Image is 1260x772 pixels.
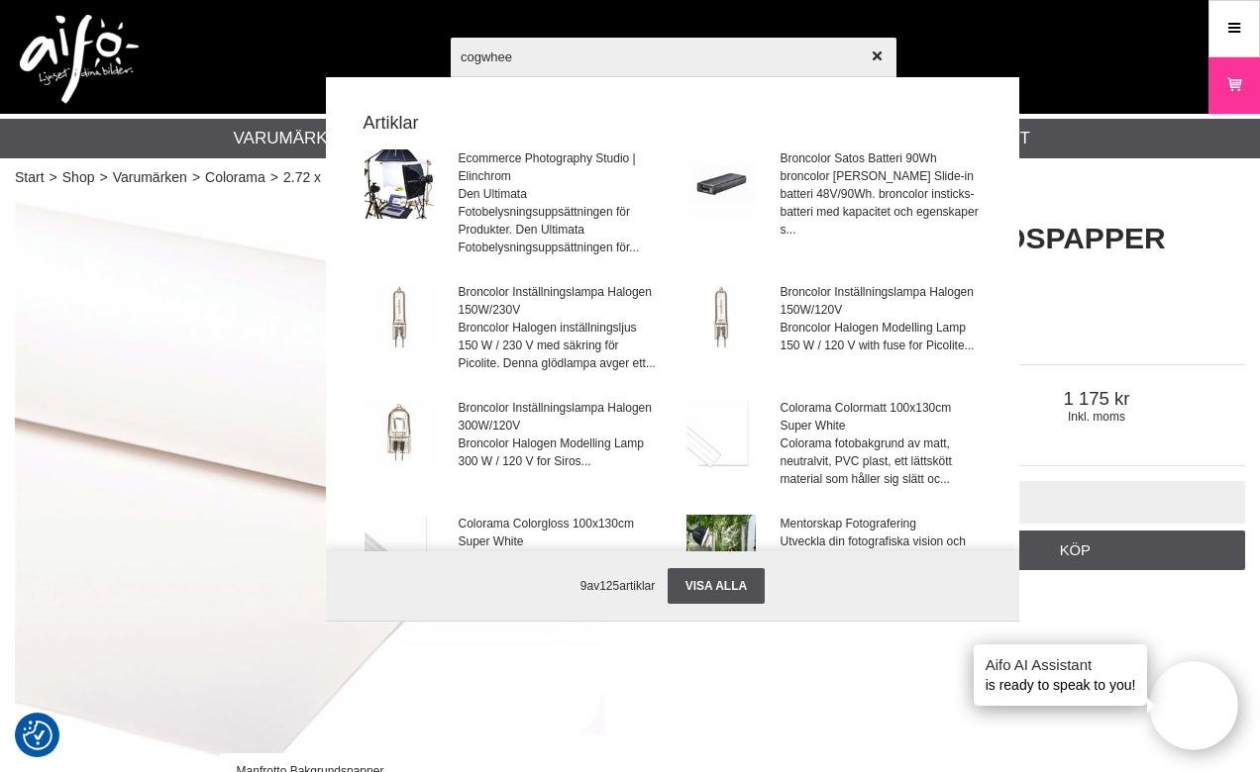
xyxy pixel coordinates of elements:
[459,399,660,434] span: Broncolor Inställningslampa Halogen 300W/120V
[781,399,982,434] span: Colorama Colormatt 100x130cm Super White
[686,399,756,468] img: cocm1309-colorama-001.jpg
[351,110,995,137] strong: Artiklar
[352,138,672,269] a: Ecommerce Photography Studio | ElinchromDen Ultimata Fotobelysningsuppsättningen för Produkter. D...
[352,387,672,501] a: Broncolor Inställningslampa Halogen 300W/120VBroncolor Halogen Modelling Lamp 300 W / 120 V for S...
[686,515,756,584] img: el20940-bts001.jpg
[599,579,619,593] span: 125
[781,283,982,319] span: Broncolor Inställningslampa Halogen 150W/120V
[451,22,896,91] input: Sök produkter ...
[352,271,672,385] a: Broncolor Inställningslampa Halogen 150W/230VBroncolor Halogen inställningsljus 150 W / 230 V med...
[365,399,434,468] img: br3426000-001.jpg
[674,138,994,269] a: Broncolor Satos Batteri 90Whbroncolor [PERSON_NAME] Slide-in batteri 48V/90Wh. broncolor insticks...
[459,319,660,372] span: Broncolor Halogen inställningsljus 150 W / 230 V med säkring för Picolite. Denna glödlampa avger ...
[365,283,434,352] img: br3420100-001.jpg
[686,149,756,219] img: br3618000-001.jpg
[459,515,660,550] span: Colorama Colorgloss 100x130cm Super White
[674,503,994,617] a: Mentorskap FotograferingUtveckla din fotografiska vision och nå nya höjder med detta skräddarsydd...
[781,515,982,532] span: Mentorskap Fotografering
[20,15,139,104] img: logo.png
[234,126,352,151] a: Varumärken
[459,434,660,470] span: Broncolor Halogen Modelling Lamp 300 W / 120 V for Siros...
[580,579,587,593] span: 9
[23,721,52,750] img: Revisit consent button
[674,387,994,501] a: Colorama Colormatt 100x130cm Super WhiteColorama fotobakgrund av matt, neutralvit, PVC plast, ett...
[619,579,655,593] span: artiklar
[459,149,660,185] span: Ecommerce Photography Studio | Elinchrom
[781,532,982,604] span: Utveckla din fotografiska vision och nå nya höjder med detta skräddarsydda program, lett av prisb...
[23,718,52,753] button: Samtyckesinställningar
[668,568,765,604] a: Visa alla
[674,271,994,385] a: Broncolor Inställningslampa Halogen 150W/120VBroncolor Halogen Modelling Lamp 150 W / 120 V with ...
[459,185,660,256] span: Den Ultimata Fotobelysningsuppsättningen för Produkter. Den Ultimata Fotobelysningsuppsättningen ...
[352,503,672,617] a: Colorama Colorgloss 100x130cm Super WhiteFotobakgrund av vit, högblank PVC plast, ett lättskött m...
[781,434,982,488] span: Colorama fotobakgrund av matt, neutralvit, PVC plast, ett lättskött material som håller sig slätt...
[365,149,434,219] img: set015-001a.jpg
[781,319,982,354] span: Broncolor Halogen Modelling Lamp 150 W / 120 V with fuse for Picolite...
[781,167,982,239] span: broncolor [PERSON_NAME] Slide-in batteri 48V/90Wh. broncolor insticks-batteri med kapacitet och e...
[459,283,660,319] span: Broncolor Inställningslampa Halogen 150W/230V
[365,515,434,584] img: cocg1309-colorgloss01.jpg
[781,149,982,167] span: Broncolor Satos Batteri 90Wh
[587,579,600,593] span: av
[686,283,756,352] img: br3420200-001.jpg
